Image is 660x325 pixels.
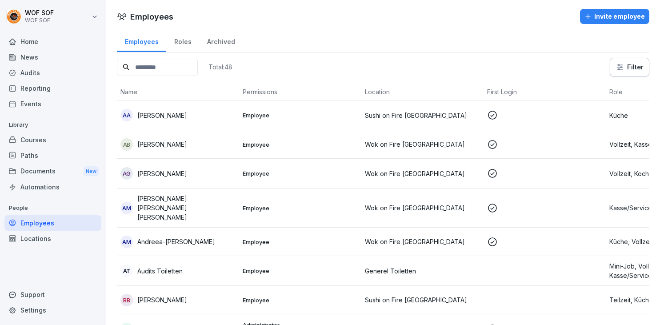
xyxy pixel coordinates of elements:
[4,118,101,132] p: Library
[137,295,187,305] p: [PERSON_NAME]
[361,84,484,100] th: Location
[243,238,358,246] p: Employee
[4,231,101,246] a: Locations
[137,169,187,178] p: [PERSON_NAME]
[4,163,101,180] div: Documents
[4,163,101,180] a: DocumentsNew
[208,63,232,71] p: Total: 48
[580,9,649,24] button: Invite employee
[199,29,243,52] a: Archived
[25,17,54,24] p: WOF SOF
[4,302,101,318] a: Settings
[365,266,480,276] p: Generel Toiletten
[365,169,480,178] p: Wok on Fire [GEOGRAPHIC_DATA]
[120,109,133,121] div: AA
[584,12,645,21] div: Invite employee
[130,11,173,23] h1: Employees
[120,202,133,214] div: AM
[610,58,649,76] button: Filter
[120,167,133,180] div: AG
[4,215,101,231] a: Employees
[365,295,480,305] p: Sushi on Fire [GEOGRAPHIC_DATA]
[4,96,101,112] a: Events
[4,132,101,148] a: Courses
[25,9,54,17] p: WOF SOF
[616,63,644,72] div: Filter
[117,29,166,52] a: Employees
[365,237,480,246] p: Wok on Fire [GEOGRAPHIC_DATA]
[4,49,101,65] a: News
[120,236,133,248] div: AM
[243,111,358,119] p: Employee
[4,34,101,49] a: Home
[120,265,133,277] div: AT
[243,204,358,212] p: Employee
[137,194,236,222] p: [PERSON_NAME] [PERSON_NAME] [PERSON_NAME]
[137,111,187,120] p: [PERSON_NAME]
[4,179,101,195] a: Automations
[4,287,101,302] div: Support
[120,294,133,306] div: BB
[4,201,101,215] p: People
[4,148,101,163] a: Paths
[484,84,606,100] th: First Login
[117,84,239,100] th: Name
[243,267,358,275] p: Employee
[365,111,480,120] p: Sushi on Fire [GEOGRAPHIC_DATA]
[137,140,187,149] p: [PERSON_NAME]
[243,169,358,177] p: Employee
[4,65,101,80] a: Audits
[120,138,133,151] div: AB
[243,140,358,148] p: Employee
[84,166,99,177] div: New
[137,266,183,276] p: Audits Toiletten
[166,29,199,52] a: Roles
[365,203,480,213] p: Wok on Fire [GEOGRAPHIC_DATA]
[137,237,215,246] p: Andreea-[PERSON_NAME]
[4,80,101,96] a: Reporting
[239,84,361,100] th: Permissions
[243,296,358,304] p: Employee
[365,140,480,149] p: Wok on Fire [GEOGRAPHIC_DATA]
